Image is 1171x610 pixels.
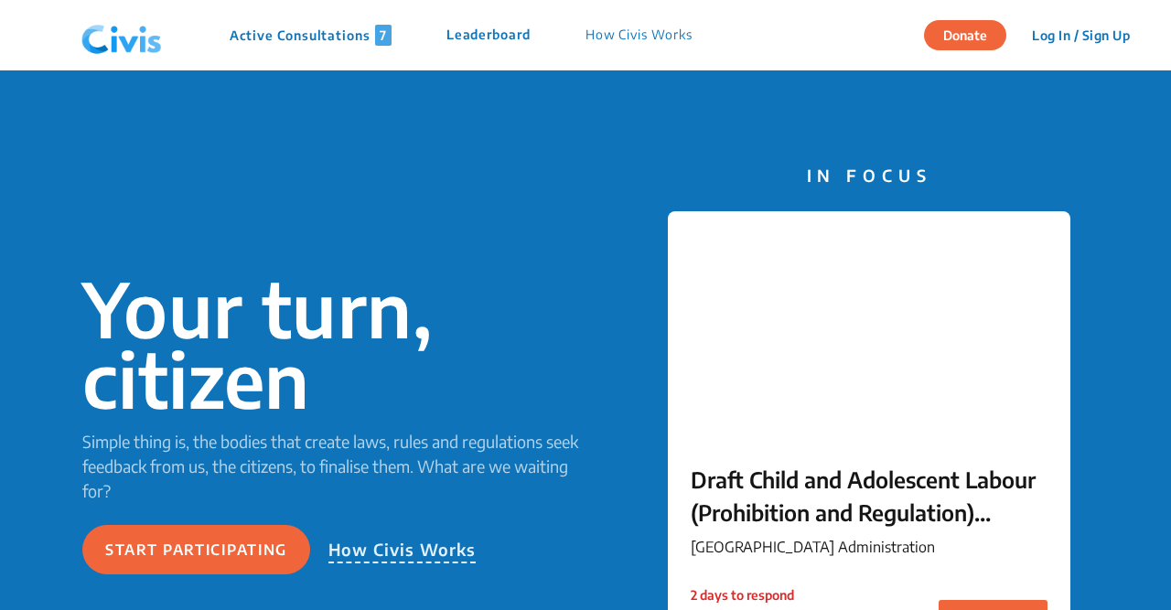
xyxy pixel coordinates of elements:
p: 2 days to respond [691,585,794,605]
span: 7 [375,25,392,46]
button: Donate [924,20,1006,50]
p: How Civis Works [585,25,693,46]
button: Log In / Sign Up [1020,21,1142,49]
img: navlogo.png [74,8,169,63]
p: Active Consultations [230,25,392,46]
p: IN FOCUS [668,163,1070,187]
p: Simple thing is, the bodies that create laws, rules and regulations seek feedback from us, the ci... [82,429,585,503]
p: How Civis Works [328,537,477,563]
a: Donate [924,25,1020,43]
p: Leaderboard [446,25,531,46]
p: [GEOGRAPHIC_DATA] Administration [691,536,1047,558]
p: Draft Child and Adolescent Labour (Prohibition and Regulation) Chandigarh Rules, 2025 [691,463,1047,529]
button: Start participating [82,525,310,574]
p: Your turn, citizen [82,273,585,414]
